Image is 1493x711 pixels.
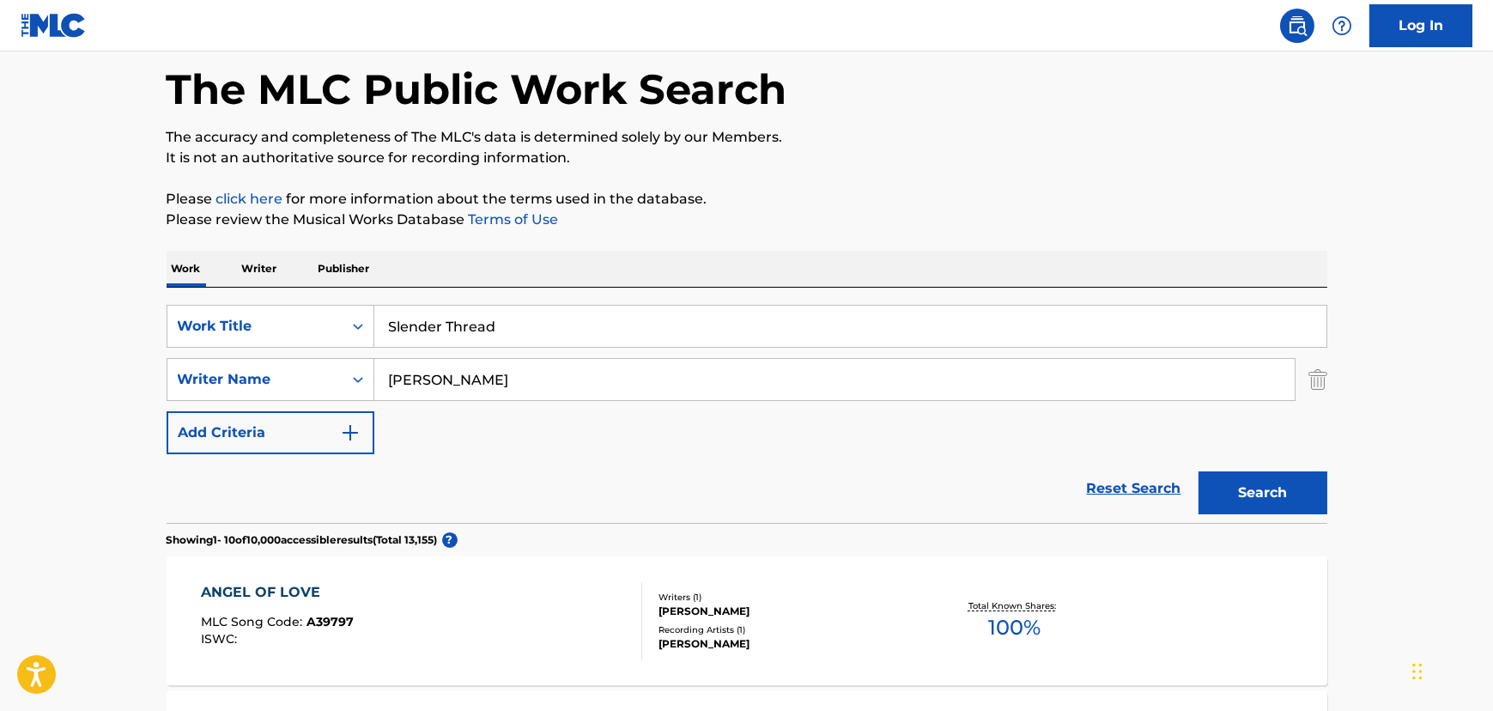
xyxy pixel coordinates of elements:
img: help [1332,15,1352,36]
button: Search [1199,471,1327,514]
span: A39797 [306,614,354,629]
img: Delete Criterion [1308,358,1327,401]
div: Writers ( 1 ) [658,591,918,604]
p: Writer [237,251,282,287]
span: ? [442,532,458,548]
p: Showing 1 - 10 of 10,000 accessible results (Total 13,155 ) [167,532,438,548]
a: Public Search [1280,9,1314,43]
p: Please review the Musical Works Database [167,210,1327,230]
p: Total Known Shares: [968,599,1060,612]
a: ANGEL OF LOVEMLC Song Code:A39797ISWC:Writers (1)[PERSON_NAME]Recording Artists (1)[PERSON_NAME]T... [167,556,1327,685]
div: Writer Name [178,369,332,390]
p: Publisher [313,251,375,287]
h1: The MLC Public Work Search [167,64,787,115]
span: ISWC : [201,631,241,647]
div: Work Title [178,316,332,337]
a: Reset Search [1078,470,1190,507]
a: click here [216,191,283,207]
span: MLC Song Code : [201,614,306,629]
button: Add Criteria [167,411,374,454]
p: It is not an authoritative source for recording information. [167,148,1327,168]
div: [PERSON_NAME] [658,636,918,652]
div: ANGEL OF LOVE [201,582,354,603]
img: search [1287,15,1308,36]
div: Recording Artists ( 1 ) [658,623,918,636]
p: Please for more information about the terms used in the database. [167,189,1327,210]
p: Work [167,251,206,287]
a: Log In [1369,4,1472,47]
p: The accuracy and completeness of The MLC's data is determined solely by our Members. [167,127,1327,148]
div: Help [1325,9,1359,43]
img: MLC Logo [21,13,87,38]
img: 9d2ae6d4665cec9f34b9.svg [340,422,361,443]
div: Drag [1412,646,1423,697]
div: [PERSON_NAME] [658,604,918,619]
a: Terms of Use [465,211,559,228]
iframe: Chat Widget [1407,629,1493,711]
form: Search Form [167,305,1327,523]
span: 100 % [988,612,1041,643]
